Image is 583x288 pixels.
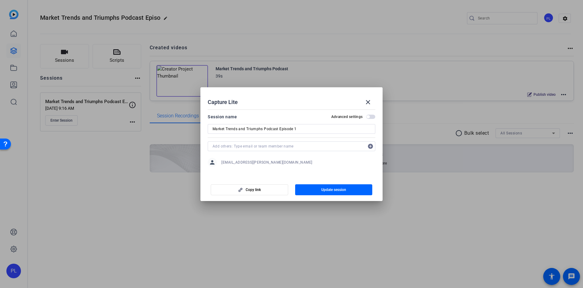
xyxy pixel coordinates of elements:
[208,113,237,120] div: Session name
[208,158,217,167] mat-icon: person
[213,143,364,150] input: Add others: Type email or team member name
[366,141,375,151] mat-icon: add_circle
[208,95,375,109] div: Capture Lite
[366,141,375,151] button: Add
[295,184,373,195] button: Update session
[246,187,261,192] span: Copy link
[221,160,312,165] span: [EMAIL_ADDRESS][PERSON_NAME][DOMAIN_NAME]
[331,114,363,119] h2: Advanced settings
[321,187,346,192] span: Update session
[213,125,370,133] input: Enter Session Name
[364,99,372,106] mat-icon: close
[211,184,288,195] button: Copy link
